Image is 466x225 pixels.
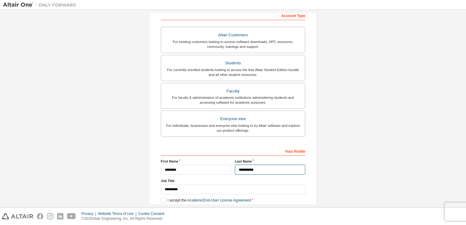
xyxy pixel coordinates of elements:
[81,216,168,221] p: © 2025 Altair Engineering, Inc. All Rights Reserved.
[165,59,301,67] div: Students
[187,198,251,202] a: Academic End-User License Agreement
[165,123,301,133] div: For individuals, businesses and everyone else looking to try Altair software and explore our prod...
[47,213,53,220] img: instagram.svg
[161,10,305,20] div: Account Type
[161,146,305,156] div: Your Profile
[165,39,301,49] div: For existing customers looking to access software downloads, HPC resources, community, trainings ...
[165,95,301,105] div: For faculty & administrators of academic institutions administering students and accessing softwa...
[57,213,63,220] img: linkedin.svg
[161,159,231,164] label: First Name
[165,31,301,39] div: Altair Customers
[138,211,168,216] div: Cookie Consent
[67,213,76,220] img: youtube.svg
[2,213,33,220] img: altair_logo.svg
[3,2,79,8] img: Altair One
[235,159,305,164] label: Last Name
[81,211,98,216] div: Privacy
[161,178,305,183] label: Job Title
[37,213,43,220] img: facebook.svg
[165,87,301,95] div: Faculty
[98,211,138,216] div: Website Terms of Use
[161,198,251,203] label: I accept the
[165,115,301,123] div: Everyone else
[165,67,301,77] div: For currently enrolled students looking to access the free Altair Student Edition bundle and all ...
